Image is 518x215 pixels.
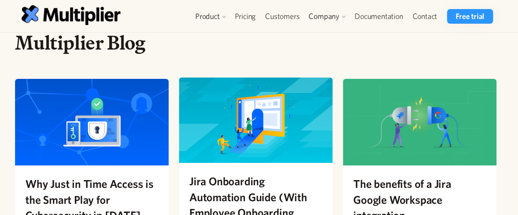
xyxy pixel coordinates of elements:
img: Why Just in Time Access is the Smart Play for Cybersecurity in 2025 [15,79,169,165]
div: Product [191,9,230,24]
div: Company [304,9,350,24]
a: Contact [407,9,442,24]
a: Pricing [230,9,261,24]
img: The benefits of a Jira Google Workspace integration [343,79,496,165]
a: Documentation [350,9,407,24]
a: Free trial [447,9,493,24]
div: Product [195,11,220,22]
div: Company [308,11,339,22]
img: Jira Onboarding Automation Guide (With Employee Onboarding Templates) [179,76,333,163]
a: Customers [260,9,304,24]
h1: Multiplier Blog [15,31,496,55]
